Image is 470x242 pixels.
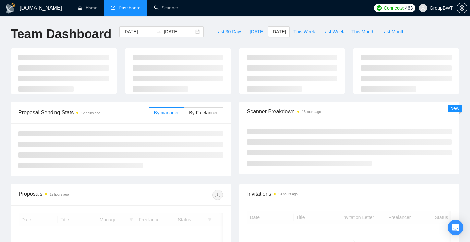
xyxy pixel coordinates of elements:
time: 13 hours ago [278,192,298,196]
button: [DATE] [246,26,268,37]
span: swap-right [156,29,161,34]
span: Last Month [381,28,404,35]
div: Open Intercom Messenger [448,220,463,235]
span: Connects: [384,4,404,12]
button: This Month [348,26,378,37]
span: This Month [351,28,374,35]
span: Scanner Breakdown [247,107,452,116]
span: 463 [405,4,413,12]
input: End date [164,28,194,35]
a: searchScanner [154,5,178,11]
button: Last 30 Days [212,26,246,37]
input: Start date [123,28,153,35]
a: setting [457,5,467,11]
span: By Freelancer [189,110,218,115]
button: This Week [290,26,319,37]
span: Invitations [247,190,452,198]
button: Last Month [378,26,408,37]
span: Last Week [322,28,344,35]
img: upwork-logo.png [377,5,382,11]
div: Proposals [19,190,121,200]
time: 13 hours ago [302,110,321,114]
button: Last Week [319,26,348,37]
span: By manager [154,110,179,115]
span: Dashboard [119,5,141,11]
span: user [421,6,425,10]
img: logo [5,3,16,14]
span: [DATE] [271,28,286,35]
span: Proposal Sending Stats [18,108,149,117]
span: to [156,29,161,34]
a: homeHome [78,5,97,11]
span: Last 30 Days [215,28,242,35]
span: This Week [293,28,315,35]
time: 12 hours ago [81,111,100,115]
span: [DATE] [250,28,264,35]
button: setting [457,3,467,13]
span: dashboard [111,5,115,10]
button: [DATE] [268,26,290,37]
span: New [450,106,459,111]
h1: Team Dashboard [11,26,111,42]
time: 12 hours ago [50,193,69,196]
